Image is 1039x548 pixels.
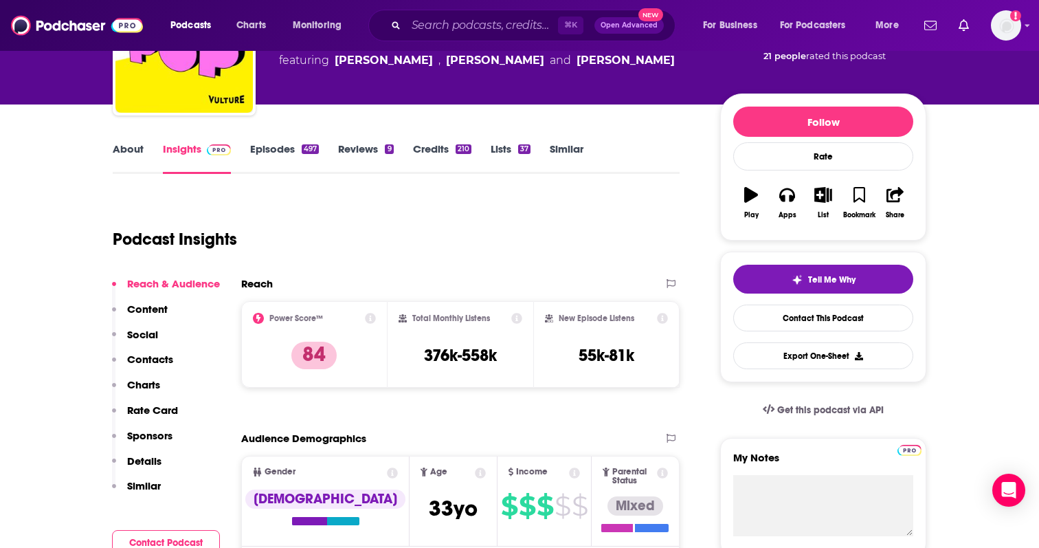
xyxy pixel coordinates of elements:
[245,490,405,509] div: [DEMOGRAPHIC_DATA]
[572,495,588,517] span: $
[991,10,1021,41] button: Show profile menu
[991,10,1021,41] span: Logged in as alignPR
[779,211,796,219] div: Apps
[429,495,478,522] span: 33 yo
[703,16,757,35] span: For Business
[335,52,433,69] a: Nate Sloan
[519,495,535,517] span: $
[302,144,319,154] div: 497
[127,404,178,417] p: Rate Card
[733,142,913,171] div: Rate
[430,468,447,476] span: Age
[897,445,921,456] img: Podchaser Pro
[127,479,161,492] p: Similar
[112,429,172,454] button: Sponsors
[112,353,173,378] button: Contacts
[236,16,266,35] span: Charts
[777,404,884,416] span: Get this podcast via API
[693,14,774,36] button: open menu
[250,142,319,174] a: Episodes497
[113,229,237,250] h1: Podcast Insights
[752,393,895,427] a: Get this podcast via API
[412,314,490,323] h2: Total Monthly Listens
[127,454,161,468] p: Details
[163,142,231,174] a: InsightsPodchaser Pro
[897,443,921,456] a: Pro website
[992,474,1025,507] div: Open Intercom Messenger
[612,468,655,485] span: Parental Status
[127,378,160,391] p: Charts
[112,454,161,480] button: Details
[806,51,886,61] span: rated this podcast
[744,211,759,219] div: Play
[293,16,342,35] span: Monitoring
[279,52,675,69] span: featuring
[127,277,220,290] p: Reach & Audience
[771,14,866,36] button: open menu
[550,142,583,174] a: Similar
[818,211,829,219] div: List
[555,495,570,517] span: $
[601,22,658,29] span: Open Advanced
[843,211,875,219] div: Bookmark
[207,144,231,155] img: Podchaser Pro
[127,328,158,341] p: Social
[558,17,583,34] span: ⌘ K
[385,144,393,154] div: 9
[866,14,916,36] button: open menu
[438,52,440,69] span: ,
[537,495,553,517] span: $
[112,378,160,404] button: Charts
[638,8,663,21] span: New
[424,345,497,366] h3: 376k-558k
[780,16,846,35] span: For Podcasters
[161,14,229,36] button: open menu
[991,10,1021,41] img: User Profile
[269,314,323,323] h2: Power Score™
[607,496,663,516] div: Mixed
[241,277,273,290] h2: Reach
[283,14,359,36] button: open menu
[456,144,471,154] div: 210
[594,17,664,34] button: Open AdvancedNew
[170,16,211,35] span: Podcasts
[733,265,913,294] button: tell me why sparkleTell Me Why
[792,274,803,285] img: tell me why sparkle
[11,12,143,39] img: Podchaser - Follow, Share and Rate Podcasts
[279,36,675,69] div: A weekly podcast
[501,495,517,517] span: $
[1010,10,1021,21] svg: Add a profile image
[112,277,220,303] button: Reach & Audience
[406,14,558,36] input: Search podcasts, credits, & more...
[550,52,571,69] span: and
[413,142,471,174] a: Credits210
[516,468,548,476] span: Income
[518,144,530,154] div: 37
[127,353,173,366] p: Contacts
[763,51,806,61] span: 21 people
[112,328,158,353] button: Social
[265,468,295,476] span: Gender
[338,142,393,174] a: Reviews9
[878,178,913,228] button: Share
[733,342,913,369] button: Export One-Sheet
[446,52,544,69] a: Charlie Harding
[808,274,856,285] span: Tell Me Why
[241,432,366,445] h2: Audience Demographics
[112,303,168,328] button: Content
[875,16,899,35] span: More
[953,14,974,37] a: Show notifications dropdown
[113,142,144,174] a: About
[805,178,841,228] button: List
[112,404,178,429] button: Rate Card
[227,14,274,36] a: Charts
[491,142,530,174] a: Lists37
[291,342,337,369] p: 84
[919,14,942,37] a: Show notifications dropdown
[579,345,634,366] h3: 55k-81k
[112,479,161,505] button: Similar
[381,10,689,41] div: Search podcasts, credits, & more...
[886,211,904,219] div: Share
[559,314,634,323] h2: New Episode Listens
